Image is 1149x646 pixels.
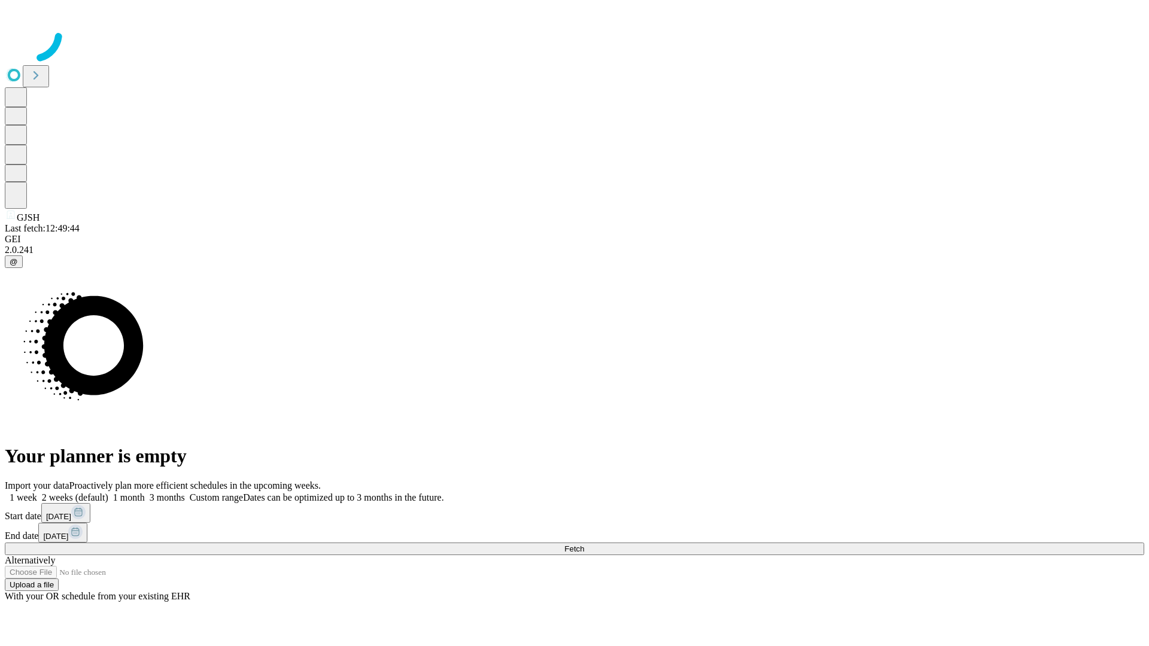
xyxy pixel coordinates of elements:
[5,555,55,565] span: Alternatively
[38,523,87,543] button: [DATE]
[5,503,1144,523] div: Start date
[41,503,90,523] button: [DATE]
[10,492,37,502] span: 1 week
[5,234,1144,245] div: GEI
[10,257,18,266] span: @
[42,492,108,502] span: 2 weeks (default)
[5,591,190,601] span: With your OR schedule from your existing EHR
[17,212,39,223] span: GJSH
[5,255,23,268] button: @
[564,544,584,553] span: Fetch
[5,523,1144,543] div: End date
[69,480,321,490] span: Proactively plan more efficient schedules in the upcoming weeks.
[5,480,69,490] span: Import your data
[5,245,1144,255] div: 2.0.241
[190,492,243,502] span: Custom range
[113,492,145,502] span: 1 month
[150,492,185,502] span: 3 months
[5,578,59,591] button: Upload a file
[5,445,1144,467] h1: Your planner is empty
[5,543,1144,555] button: Fetch
[243,492,443,502] span: Dates can be optimized up to 3 months in the future.
[5,223,80,233] span: Last fetch: 12:49:44
[46,512,71,521] span: [DATE]
[43,532,68,541] span: [DATE]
